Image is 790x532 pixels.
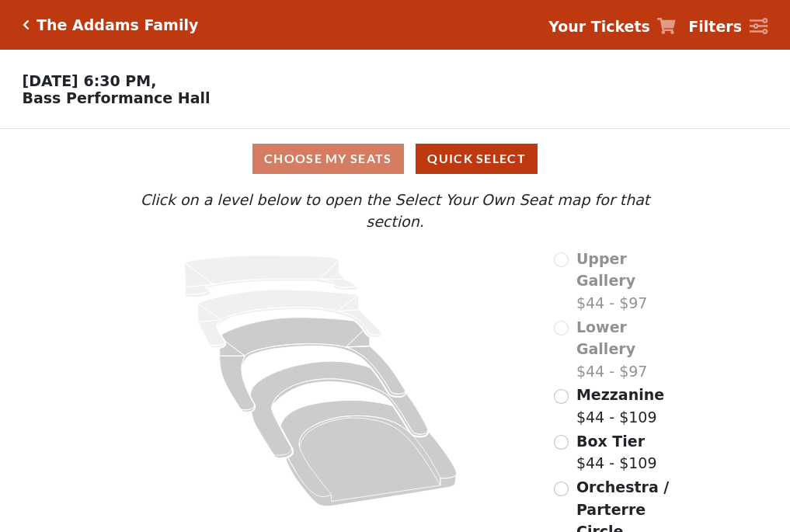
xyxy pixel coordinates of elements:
[576,316,680,383] label: $44 - $97
[688,18,742,35] strong: Filters
[576,430,657,475] label: $44 - $109
[23,19,30,30] a: Click here to go back to filters
[185,256,359,297] path: Upper Gallery - Seats Available: 0
[576,386,664,403] span: Mezzanine
[576,248,680,315] label: $44 - $97
[110,189,680,233] p: Click on a level below to open the Select Your Own Seat map for that section.
[576,433,645,450] span: Box Tier
[576,384,664,428] label: $44 - $109
[198,290,382,348] path: Lower Gallery - Seats Available: 0
[416,144,538,174] button: Quick Select
[548,18,650,35] strong: Your Tickets
[37,16,198,34] h5: The Addams Family
[576,318,635,358] span: Lower Gallery
[548,16,676,38] a: Your Tickets
[576,250,635,290] span: Upper Gallery
[281,400,458,506] path: Orchestra / Parterre Circle - Seats Available: 225
[688,16,767,38] a: Filters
